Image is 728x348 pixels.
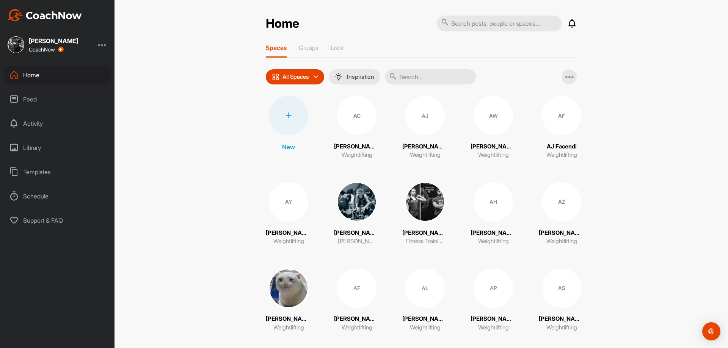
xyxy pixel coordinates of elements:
[542,96,581,135] div: AF
[471,268,516,332] a: AP[PERSON_NAME]Weightlifting
[266,182,311,246] a: AY[PERSON_NAME]Weightlifting
[405,268,445,308] div: AL
[337,268,377,308] div: AF
[4,138,111,157] div: Library
[273,237,304,246] p: Weightlifting
[331,44,343,51] p: Lists
[542,268,581,308] div: AS
[402,229,448,237] p: [PERSON_NAME]
[385,69,476,84] input: Search...
[539,182,584,246] a: AZ[PERSON_NAME]Weightlifting
[546,237,577,246] p: Weightlifting
[269,268,308,308] img: square_c881ce560dfe3789402f7140d6023b6d.jpg
[410,323,441,332] p: Weightlifting
[406,237,444,246] p: Fitness Training
[539,229,584,237] p: [PERSON_NAME]
[702,322,720,340] div: Open Intercom Messenger
[272,73,279,81] img: icon
[539,96,584,159] a: AFAJ FacendiWeightlifting
[269,182,308,222] div: AY
[405,96,445,135] div: AJ
[402,268,448,332] a: AL[PERSON_NAME]Weightlifting
[334,268,380,332] a: AF[PERSON_NAME]Weightlifting
[282,74,309,80] p: All Spaces
[342,151,372,159] p: Weightlifting
[471,96,516,159] a: AW[PERSON_NAME]Weightlifting
[547,142,577,151] p: AJ Facendi
[474,96,513,135] div: AW
[402,315,448,323] p: [PERSON_NAME]
[546,323,577,332] p: Weightlifting
[410,151,441,159] p: Weightlifting
[334,182,380,246] a: [PERSON_NAME][PERSON_NAME] Weightlifting
[347,74,374,80] p: Inspiration
[266,16,299,31] h2: Home
[334,142,380,151] p: [PERSON_NAME]
[266,315,311,323] p: [PERSON_NAME]
[471,142,516,151] p: [PERSON_NAME]
[266,229,311,237] p: [PERSON_NAME]
[338,237,376,246] p: [PERSON_NAME] Weightlifting
[539,268,584,332] a: AS[PERSON_NAME]Weightlifting
[478,323,509,332] p: Weightlifting
[29,47,64,53] div: CoachNow
[4,187,111,206] div: Schedule
[546,151,577,159] p: Weightlifting
[4,162,111,181] div: Templates
[334,96,380,159] a: AC[PERSON_NAME]Weightlifting
[4,114,111,133] div: Activity
[402,182,448,246] a: [PERSON_NAME]Fitness Training
[273,323,304,332] p: Weightlifting
[402,96,448,159] a: AJ[PERSON_NAME]Weightlifting
[539,315,584,323] p: [PERSON_NAME]
[471,315,516,323] p: [PERSON_NAME]
[478,237,509,246] p: Weightlifting
[29,38,78,44] div: [PERSON_NAME]
[471,182,516,246] a: AH[PERSON_NAME]Weightlifting
[478,151,509,159] p: Weightlifting
[335,73,342,81] img: menuIcon
[437,16,562,31] input: Search posts, people or spaces...
[266,268,311,332] a: [PERSON_NAME]Weightlifting
[299,44,318,51] p: Groups
[8,9,82,21] img: CoachNow
[342,323,372,332] p: Weightlifting
[405,182,445,222] img: square_42e96ec9f01bf000f007b233903b48d7.jpg
[474,268,513,308] div: AP
[471,229,516,237] p: [PERSON_NAME]
[337,96,377,135] div: AC
[266,44,287,51] p: Spaces
[337,182,377,222] img: square_6eb013828e89bd733cdcc593cc0fe359.jpg
[334,229,380,237] p: [PERSON_NAME]
[282,142,295,151] p: New
[542,182,581,222] div: AZ
[402,142,448,151] p: [PERSON_NAME]
[4,66,111,84] div: Home
[474,182,513,222] div: AH
[8,36,24,53] img: square_42e96ec9f01bf000f007b233903b48d7.jpg
[4,211,111,230] div: Support & FAQ
[334,315,380,323] p: [PERSON_NAME]
[4,90,111,109] div: Feed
